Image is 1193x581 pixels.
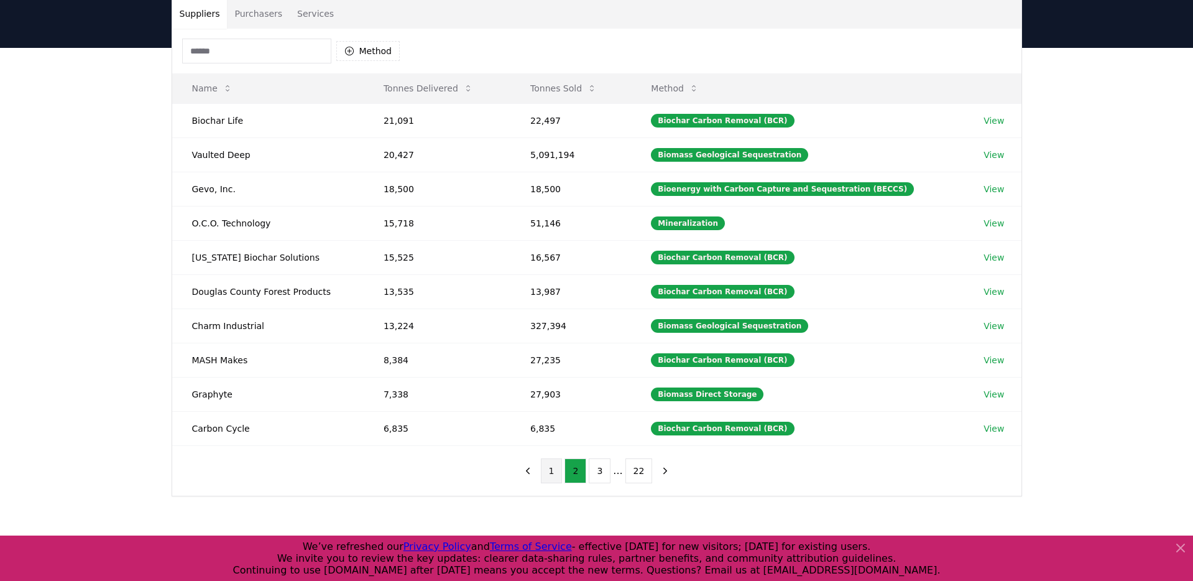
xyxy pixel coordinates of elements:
button: Method [336,41,400,61]
td: Gevo, Inc. [172,172,364,206]
td: 16,567 [510,240,631,274]
td: 13,224 [364,309,510,343]
a: View [983,149,1004,161]
a: View [983,251,1004,264]
a: View [983,422,1004,435]
td: 327,394 [510,309,631,343]
td: 5,091,194 [510,137,631,172]
td: 22,497 [510,103,631,137]
td: 6,835 [510,411,631,445]
a: View [983,183,1004,195]
div: Mineralization [651,216,725,230]
div: Biochar Carbon Removal (BCR) [651,353,794,367]
td: Biochar Life [172,103,364,137]
td: Carbon Cycle [172,411,364,445]
div: Biomass Geological Sequestration [651,148,808,162]
td: 20,427 [364,137,510,172]
div: Biomass Geological Sequestration [651,319,808,333]
li: ... [613,463,622,478]
div: Biochar Carbon Removal (BCR) [651,114,794,128]
button: previous page [517,458,538,483]
td: 51,146 [510,206,631,240]
a: View [983,320,1004,332]
td: 13,987 [510,274,631,309]
td: 15,525 [364,240,510,274]
button: Name [182,76,242,101]
a: View [983,354,1004,366]
button: Method [641,76,709,101]
td: 18,500 [510,172,631,206]
td: 8,384 [364,343,510,377]
a: View [983,217,1004,230]
button: 1 [541,458,563,483]
td: 27,903 [510,377,631,411]
td: 6,835 [364,411,510,445]
td: Charm Industrial [172,309,364,343]
button: 22 [625,458,653,483]
div: Bioenergy with Carbon Capture and Sequestration (BECCS) [651,182,914,196]
td: Graphyte [172,377,364,411]
button: next page [655,458,676,483]
div: Biochar Carbon Removal (BCR) [651,285,794,299]
td: 15,718 [364,206,510,240]
button: 3 [589,458,610,483]
button: 2 [564,458,586,483]
div: Biomass Direct Storage [651,388,763,401]
td: Douglas County Forest Products [172,274,364,309]
td: 7,338 [364,377,510,411]
td: 18,500 [364,172,510,206]
td: Vaulted Deep [172,137,364,172]
button: Tonnes Delivered [374,76,483,101]
a: View [983,114,1004,127]
button: Tonnes Sold [520,76,607,101]
div: Biochar Carbon Removal (BCR) [651,251,794,264]
div: Biochar Carbon Removal (BCR) [651,422,794,435]
td: MASH Makes [172,343,364,377]
td: 13,535 [364,274,510,309]
td: 21,091 [364,103,510,137]
a: View [983,286,1004,298]
a: View [983,388,1004,401]
td: [US_STATE] Biochar Solutions [172,240,364,274]
td: O.C.O. Technology [172,206,364,240]
td: 27,235 [510,343,631,377]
